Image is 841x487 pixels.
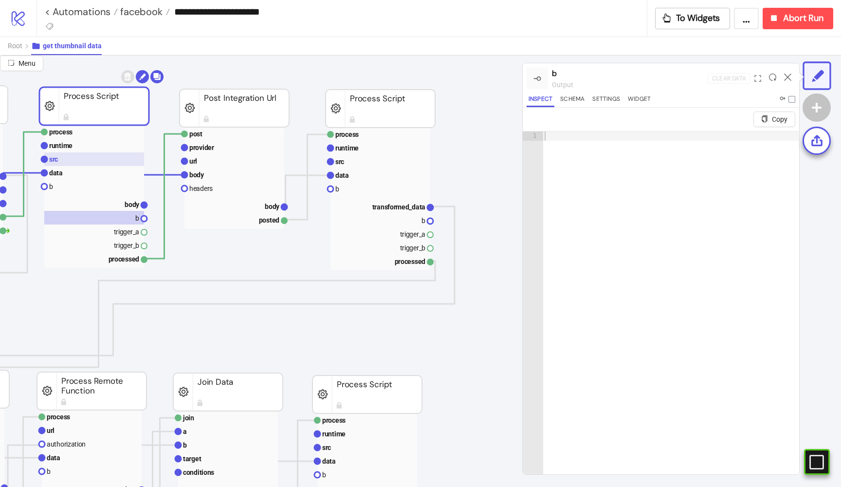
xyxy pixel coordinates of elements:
text: post [189,130,202,138]
text: provider [189,144,214,151]
text: headers [189,185,213,192]
text: process [47,413,70,421]
button: Copy [753,112,795,127]
text: body [125,201,140,208]
span: get thumbnail data [43,42,102,50]
button: To Widgets [655,8,731,29]
text: a [183,428,187,435]
text: src [322,444,331,451]
button: ... [734,8,759,29]
text: authorization [47,440,86,448]
div: b [552,67,708,79]
text: conditions [183,468,214,476]
span: Copy [772,115,787,123]
text: body [189,171,204,179]
div: 1 [523,131,543,141]
text: b [47,468,51,475]
text: b [49,183,53,190]
text: target [183,455,201,463]
span: Root [8,42,22,50]
text: data [322,457,336,465]
text: process [335,131,359,138]
text: url [189,157,197,165]
text: transformed_data [372,203,426,211]
span: expand [754,75,761,82]
button: Root [8,37,31,55]
span: radius-bottomright [8,59,15,66]
span: Abort Run [783,13,823,24]
text: data [335,171,349,179]
text: process [322,416,346,424]
text: process [49,128,73,136]
text: runtime [335,144,359,152]
button: get thumbnail data [31,37,102,55]
button: Settings [590,94,622,107]
a: < Automations [45,7,118,17]
text: src [49,155,58,163]
text: runtime [322,430,346,438]
div: output [552,79,708,90]
text: b [135,214,139,222]
text: b [322,471,326,479]
text: b [335,185,339,193]
span: copy [761,115,768,122]
text: join [183,414,194,422]
button: Widget [626,94,653,107]
text: body [265,203,280,210]
text: src [335,158,344,166]
text: data [47,454,60,462]
text: b [421,217,425,225]
button: Inspect [527,94,554,107]
span: Menu [18,59,36,67]
text: data [49,169,63,177]
text: runtime [49,142,73,150]
text: url [47,427,55,434]
button: Abort Run [763,8,833,29]
text: b [183,441,187,449]
span: facebook [118,5,163,18]
span: To Widgets [676,13,720,24]
button: Schema [558,94,586,107]
a: facebook [118,7,170,17]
